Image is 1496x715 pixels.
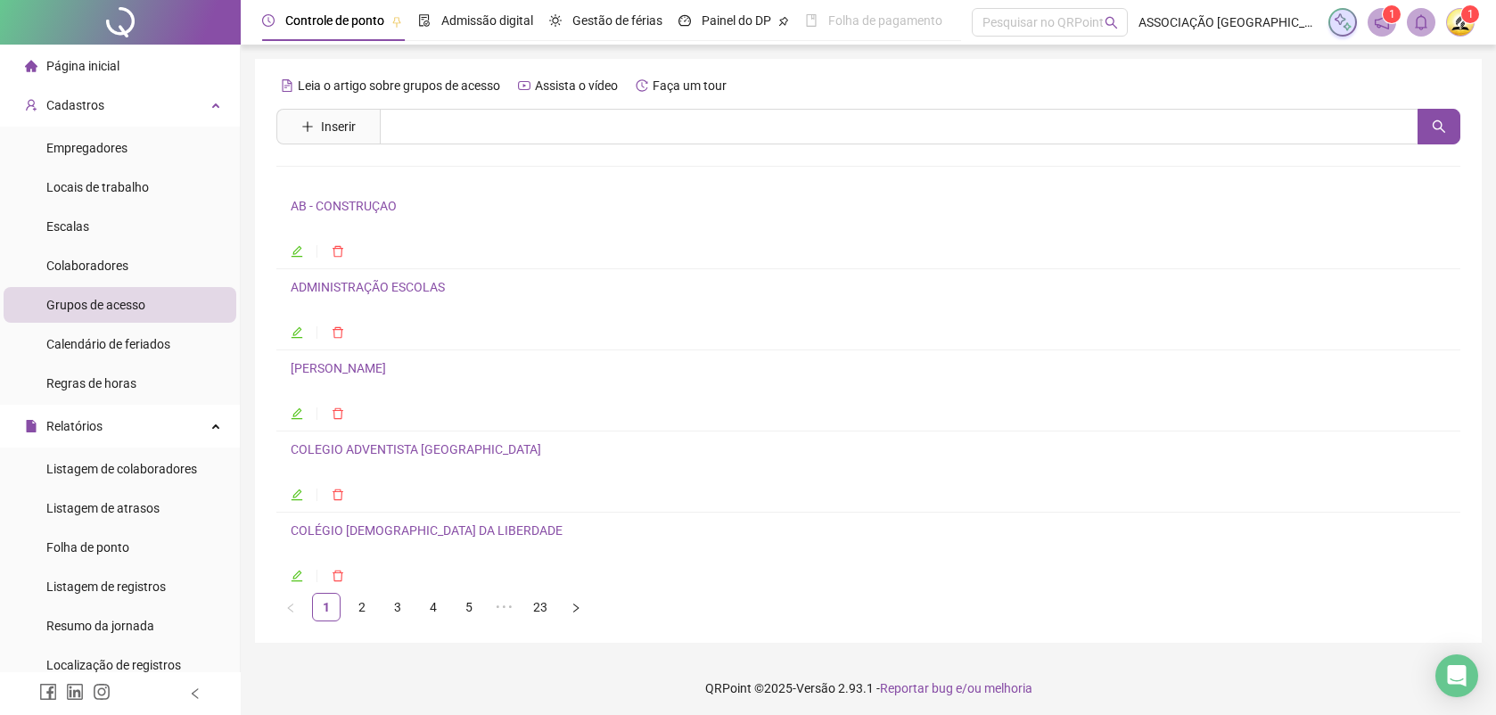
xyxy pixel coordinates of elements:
[880,681,1032,695] span: Reportar bug e/ou melhoria
[313,594,340,620] a: 1
[287,112,370,141] button: Inserir
[653,78,727,93] span: Faça um tour
[46,462,197,476] span: Listagem de colaboradores
[384,594,411,620] a: 3
[291,523,563,538] a: COLÉGIO [DEMOGRAPHIC_DATA] DA LIBERDADE
[535,78,618,93] span: Assista o vídeo
[348,593,376,621] li: 2
[571,603,581,613] span: right
[291,489,303,501] span: edit
[702,13,771,28] span: Painel do DP
[636,79,648,92] span: history
[1461,5,1479,23] sup: Atualize o seu contato no menu Meus Dados
[46,419,103,433] span: Relatórios
[46,579,166,594] span: Listagem de registros
[46,337,170,351] span: Calendário de feriados
[383,593,412,621] li: 3
[490,593,519,621] span: •••
[321,117,356,136] span: Inserir
[1374,14,1390,30] span: notification
[332,245,344,258] span: delete
[1138,12,1318,32] span: ASSOCIAÇÃO [GEOGRAPHIC_DATA]
[46,540,129,555] span: Folha de ponto
[518,79,530,92] span: youtube
[46,98,104,112] span: Cadastros
[332,326,344,339] span: delete
[349,594,375,620] a: 2
[281,79,293,92] span: file-text
[420,594,447,620] a: 4
[678,14,691,27] span: dashboard
[1333,12,1352,32] img: sparkle-icon.fc2bf0ac1784a2077858766a79e2daf3.svg
[332,570,344,582] span: delete
[46,658,181,672] span: Localização de registros
[291,280,445,294] a: ADMINISTRAÇÃO ESCOLAS
[332,407,344,420] span: delete
[291,199,397,213] a: AB - CONSTRUÇAO
[301,120,314,133] span: plus
[46,180,149,194] span: Locais de trabalho
[419,593,448,621] li: 4
[298,78,500,93] span: Leia o artigo sobre grupos de acesso
[418,14,431,27] span: file-done
[526,593,555,621] li: 23
[189,687,201,700] span: left
[778,16,789,27] span: pushpin
[276,593,305,621] button: left
[490,593,519,621] li: 5 próximas páginas
[46,141,127,155] span: Empregadores
[25,99,37,111] span: user-add
[291,570,303,582] span: edit
[562,593,590,621] button: right
[441,13,533,28] span: Admissão digital
[291,245,303,258] span: edit
[1467,8,1474,21] span: 1
[291,361,386,375] a: [PERSON_NAME]
[455,593,483,621] li: 5
[332,489,344,501] span: delete
[1432,119,1446,134] span: search
[39,683,57,701] span: facebook
[93,683,111,701] span: instagram
[46,619,154,633] span: Resumo da jornada
[25,420,37,432] span: file
[312,593,341,621] li: 1
[572,13,662,28] span: Gestão de férias
[1413,14,1429,30] span: bell
[262,14,275,27] span: clock-circle
[46,219,89,234] span: Escalas
[291,326,303,339] span: edit
[828,13,942,28] span: Folha de pagamento
[66,683,84,701] span: linkedin
[46,298,145,312] span: Grupos de acesso
[391,16,402,27] span: pushpin
[285,13,384,28] span: Controle de ponto
[46,59,119,73] span: Página inicial
[46,501,160,515] span: Listagem de atrasos
[1435,654,1478,697] div: Open Intercom Messenger
[25,60,37,72] span: home
[285,603,296,613] span: left
[527,594,554,620] a: 23
[805,14,818,27] span: book
[562,593,590,621] li: Próxima página
[46,376,136,390] span: Regras de horas
[291,442,541,456] a: COLEGIO ADVENTISTA [GEOGRAPHIC_DATA]
[796,681,835,695] span: Versão
[46,259,128,273] span: Colaboradores
[456,594,482,620] a: 5
[1105,16,1118,29] span: search
[1383,5,1401,23] sup: 1
[1447,9,1474,36] img: 4180
[291,407,303,420] span: edit
[549,14,562,27] span: sun
[276,593,305,621] li: Página anterior
[1389,8,1395,21] span: 1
